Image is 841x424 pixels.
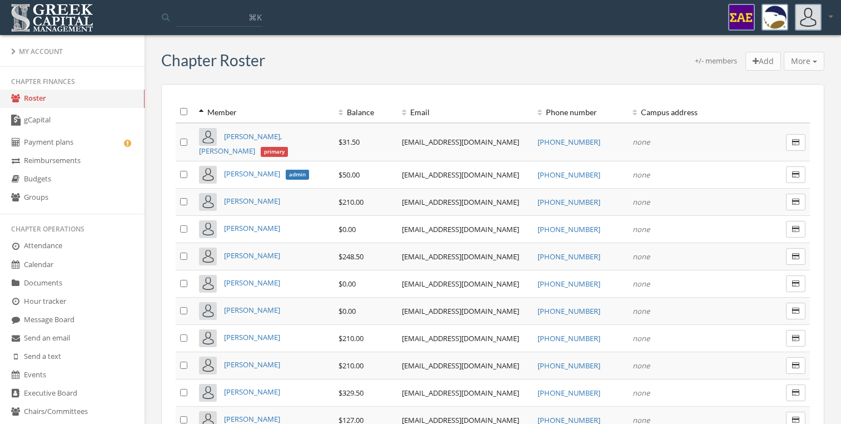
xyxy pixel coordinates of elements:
em: none [633,306,650,316]
a: [PHONE_NUMBER] [538,137,600,147]
span: primary [261,147,288,157]
a: [EMAIL_ADDRESS][DOMAIN_NAME] [402,224,519,234]
h3: Chapter Roster [161,52,265,69]
a: [PHONE_NUMBER] [538,224,600,234]
a: [PERSON_NAME] [224,387,280,397]
th: Balance [334,101,397,123]
span: $248.50 [339,252,364,262]
em: none [633,137,650,147]
a: [PERSON_NAME] [224,359,280,369]
span: $31.50 [339,137,360,147]
em: none [633,252,650,262]
th: Campus address [628,101,763,123]
a: [PHONE_NUMBER] [538,197,600,207]
span: [PERSON_NAME] [224,169,280,179]
a: [EMAIL_ADDRESS][DOMAIN_NAME] [402,170,519,180]
em: none [633,197,650,207]
a: [EMAIL_ADDRESS][DOMAIN_NAME] [402,137,519,147]
a: [PERSON_NAME] [224,414,280,424]
span: admin [286,170,309,180]
em: none [633,170,650,180]
a: [PERSON_NAME] [224,223,280,233]
a: [EMAIL_ADDRESS][DOMAIN_NAME] [402,197,519,207]
em: none [633,279,650,289]
th: Member [195,101,334,123]
a: [EMAIL_ADDRESS][DOMAIN_NAME] [402,333,519,343]
span: $210.00 [339,333,364,343]
th: Email [397,101,533,123]
em: none [633,224,650,234]
em: none [633,388,650,398]
a: [PHONE_NUMBER] [538,333,600,343]
a: [PHONE_NUMBER] [538,170,600,180]
span: $50.00 [339,170,360,180]
a: [PERSON_NAME] [224,278,280,288]
span: $0.00 [339,306,356,316]
span: [PERSON_NAME], [PERSON_NAME] [199,131,282,156]
a: [PERSON_NAME] [224,196,280,206]
a: [PERSON_NAME], [PERSON_NAME]primary [199,131,287,156]
a: [PERSON_NAME] [224,305,280,315]
span: $0.00 [339,224,356,234]
a: [EMAIL_ADDRESS][DOMAIN_NAME] [402,306,519,316]
a: [PHONE_NUMBER] [538,279,600,289]
em: none [633,333,650,343]
a: [EMAIL_ADDRESS][DOMAIN_NAME] [402,279,519,289]
a: [PERSON_NAME] [224,332,280,342]
a: [EMAIL_ADDRESS][DOMAIN_NAME] [402,361,519,371]
a: [PERSON_NAME]admin [224,169,308,179]
a: [PHONE_NUMBER] [538,306,600,316]
span: ⌘K [248,12,262,23]
a: [PERSON_NAME] [224,250,280,260]
th: Phone number [533,101,628,123]
a: [PHONE_NUMBER] [538,361,600,371]
div: +/- members [695,56,737,71]
a: [PHONE_NUMBER] [538,252,600,262]
span: $0.00 [339,279,356,289]
span: $210.00 [339,361,364,371]
a: [EMAIL_ADDRESS][DOMAIN_NAME] [402,388,519,398]
a: [EMAIL_ADDRESS][DOMAIN_NAME] [402,252,519,262]
em: none [633,361,650,371]
span: $210.00 [339,197,364,207]
span: $329.50 [339,388,364,398]
a: [PHONE_NUMBER] [538,388,600,398]
div: My Account [11,47,133,56]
